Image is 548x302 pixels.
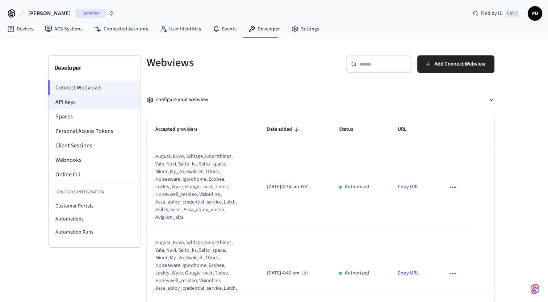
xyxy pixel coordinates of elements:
[267,124,301,135] span: Date added
[155,153,240,221] div: august, brivo, schlage, smartthings, yale, nuki, salto_ks, salto_space, minut, my_2n, kwikset, tt...
[28,9,71,18] span: [PERSON_NAME]
[49,153,141,167] li: Webhooks
[467,7,525,20] div: Find by IDCtrl K
[154,22,207,35] a: User Identities
[155,124,207,135] span: Accepted providers
[481,10,503,17] span: Find by ID
[39,22,88,35] a: ACS Systems
[88,22,154,35] a: Connected Accounts
[76,9,105,18] span: Sandbox
[49,226,141,239] li: Automation Runs
[49,124,141,138] li: Personal Access Tokens
[49,138,141,153] li: Client Sessions
[147,90,494,109] button: Configure your webview
[345,269,369,277] p: Authorized
[345,183,369,191] p: Authorized
[435,59,486,69] span: Add Connect Webview
[531,283,539,295] img: SeamLogoGradient.69752ec5.svg
[301,270,308,277] span: EDT
[267,183,308,191] div: America/New_York
[147,96,208,104] div: Configure your webview
[528,6,542,21] button: PD
[49,167,141,182] li: Online CLI
[528,7,541,20] span: PD
[147,55,316,70] h5: Webviews
[267,269,308,277] div: America/New_York
[1,22,39,35] a: Devices
[286,22,325,35] a: Settings
[339,124,363,135] span: Status
[207,22,242,35] a: Events
[49,200,141,213] li: Customer Portals
[398,183,419,190] a: Copy URL
[48,80,141,95] li: Connect Webviews
[398,124,416,135] span: URL
[49,95,141,109] li: API Keys
[505,10,519,17] span: Ctrl K
[54,63,135,73] h3: Developer
[267,183,299,191] span: [DATE] 4:34 am
[242,22,286,35] a: Developer
[267,269,300,277] span: [DATE] 4:46 pm
[301,184,308,190] span: EDT
[417,55,494,73] button: Add Connect Webview
[49,213,141,226] li: Automations
[49,109,141,124] li: Spaces
[49,185,141,200] li: Low Code Integration
[398,269,419,277] a: Copy URL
